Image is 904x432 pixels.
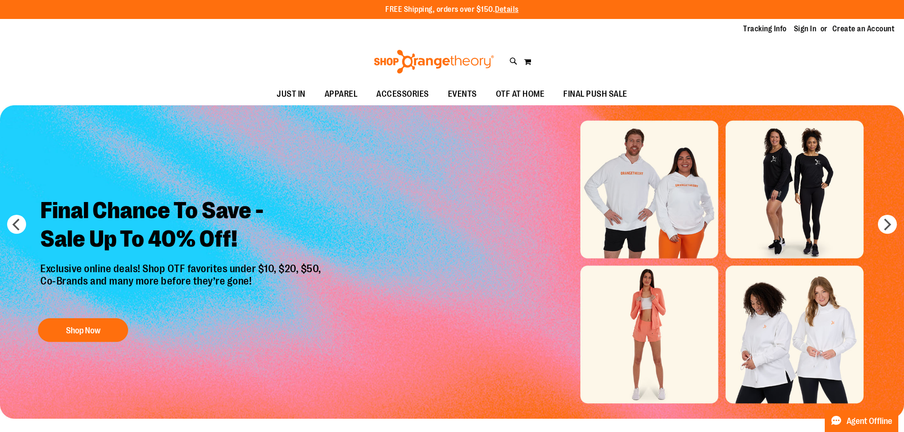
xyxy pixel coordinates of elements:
[495,5,519,14] a: Details
[825,410,898,432] button: Agent Offline
[325,83,358,105] span: APPAREL
[267,83,315,105] a: JUST IN
[33,189,331,347] a: Final Chance To Save -Sale Up To 40% Off! Exclusive online deals! Shop OTF favorites under $10, $...
[794,24,817,34] a: Sign In
[33,189,331,263] h2: Final Chance To Save - Sale Up To 40% Off!
[743,24,787,34] a: Tracking Info
[554,83,637,105] a: FINAL PUSH SALE
[438,83,486,105] a: EVENTS
[376,83,429,105] span: ACCESSORIES
[367,83,438,105] a: ACCESSORIES
[878,215,897,234] button: next
[7,215,26,234] button: prev
[832,24,895,34] a: Create an Account
[385,4,519,15] p: FREE Shipping, orders over $150.
[315,83,367,105] a: APPAREL
[277,83,306,105] span: JUST IN
[373,50,495,74] img: Shop Orangetheory
[448,83,477,105] span: EVENTS
[486,83,554,105] a: OTF AT HOME
[496,83,545,105] span: OTF AT HOME
[33,263,331,309] p: Exclusive online deals! Shop OTF favorites under $10, $20, $50, Co-Brands and many more before th...
[563,83,627,105] span: FINAL PUSH SALE
[38,318,128,342] button: Shop Now
[847,417,892,426] span: Agent Offline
